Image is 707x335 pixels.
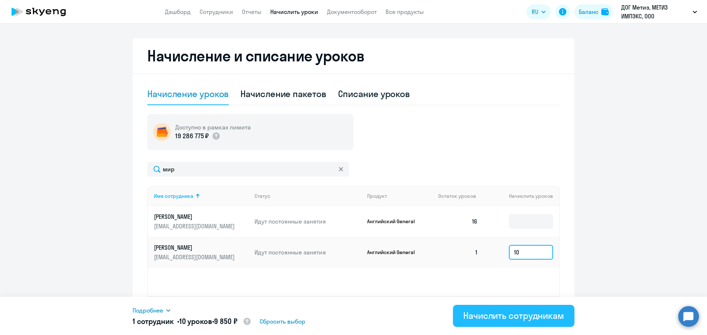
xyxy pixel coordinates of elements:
[165,8,191,15] a: Дашборд
[574,4,613,19] button: Балансbalance
[432,237,484,268] td: 1
[270,8,318,15] a: Начислить уроки
[484,186,559,206] th: Начислить уроков
[621,3,690,21] p: ДОГ Метиз, МЕТИЗ ИМПЭКС, ООО
[242,8,261,15] a: Отчеты
[240,88,326,100] div: Начисление пакетов
[579,7,598,16] div: Баланс
[133,306,163,315] span: Подробнее
[154,253,236,261] p: [EMAIL_ADDRESS][DOMAIN_NAME]
[154,243,249,261] a: [PERSON_NAME][EMAIL_ADDRESS][DOMAIN_NAME]
[327,8,377,15] a: Документооборот
[147,162,349,177] input: Поиск по имени, email, продукту или статусу
[153,123,171,141] img: wallet-circle.png
[367,218,422,225] p: Английский General
[154,222,236,230] p: [EMAIL_ADDRESS][DOMAIN_NAME]
[254,193,361,199] div: Статус
[147,88,229,100] div: Начисление уроков
[154,213,249,230] a: [PERSON_NAME][EMAIL_ADDRESS][DOMAIN_NAME]
[175,131,209,141] p: 19 286 775 ₽
[260,317,305,326] span: Сбросить выбор
[601,8,609,15] img: balance
[200,8,233,15] a: Сотрудники
[133,316,252,327] h5: 1 сотрудник • •
[532,7,538,16] span: RU
[254,248,361,256] p: Идут постоянные занятия
[463,310,564,321] div: Начислить сотрудникам
[154,193,249,199] div: Имя сотрудника
[254,193,270,199] div: Статус
[438,193,476,199] span: Остаток уроков
[254,217,361,225] p: Идут постоянные занятия
[214,317,237,326] span: 9 850 ₽
[367,193,387,199] div: Продукт
[338,88,410,100] div: Списание уроков
[527,4,551,19] button: RU
[175,123,251,131] h5: Доступно в рамках лимита
[154,193,193,199] div: Имя сотрудника
[618,3,701,21] button: ДОГ Метиз, МЕТИЗ ИМПЭКС, ООО
[147,47,560,65] h2: Начисление и списание уроков
[438,193,484,199] div: Остаток уроков
[367,193,433,199] div: Продукт
[432,206,484,237] td: 16
[386,8,424,15] a: Все продукты
[154,213,236,221] p: [PERSON_NAME]
[453,305,574,327] button: Начислить сотрудникам
[179,317,212,326] span: 10 уроков
[154,243,236,252] p: [PERSON_NAME]
[367,249,422,256] p: Английский General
